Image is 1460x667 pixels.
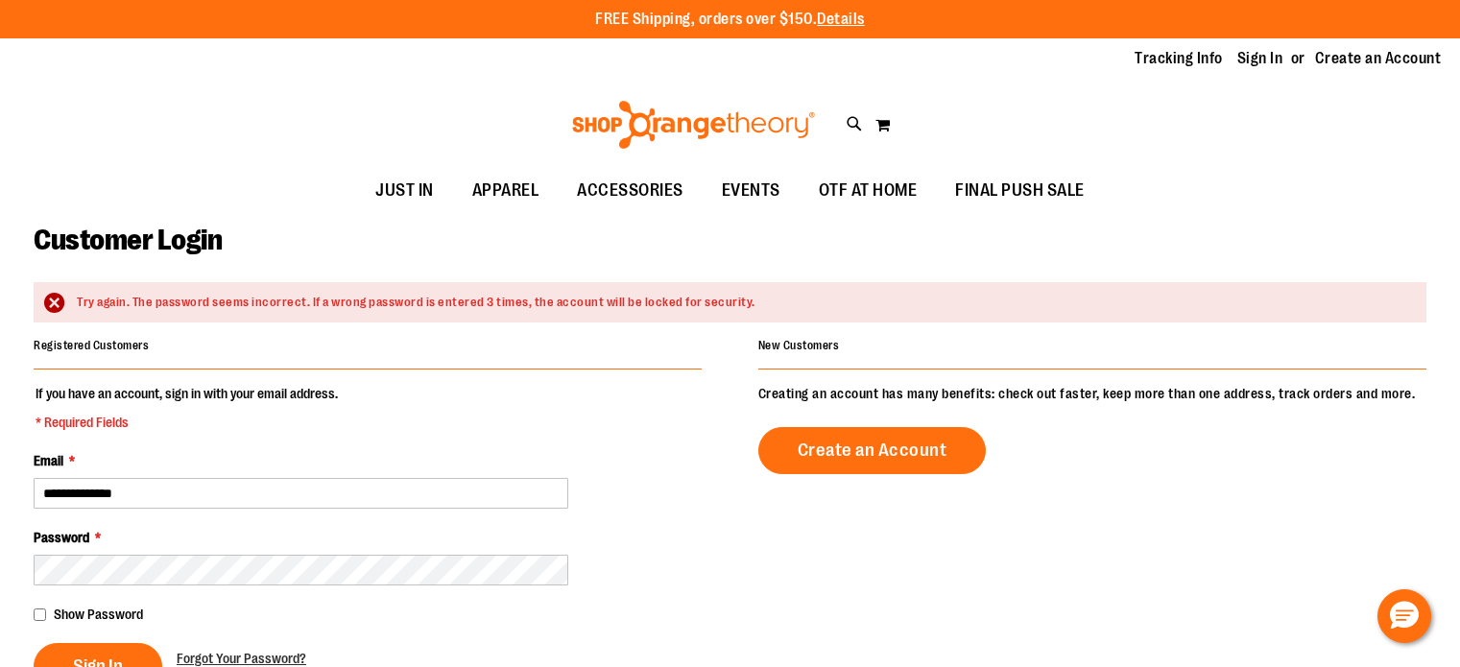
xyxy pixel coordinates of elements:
[569,101,818,149] img: Shop Orangetheory
[34,453,63,468] span: Email
[34,530,89,545] span: Password
[472,169,539,212] span: APPAREL
[375,169,434,212] span: JUST IN
[936,169,1104,213] a: FINAL PUSH SALE
[1315,48,1442,69] a: Create an Account
[798,440,947,461] span: Create an Account
[36,413,338,432] span: * Required Fields
[34,224,222,256] span: Customer Login
[558,169,703,213] a: ACCESSORIES
[177,651,306,666] span: Forgot Your Password?
[819,169,918,212] span: OTF AT HOME
[54,607,143,622] span: Show Password
[356,169,453,213] a: JUST IN
[758,384,1426,403] p: Creating an account has many benefits: check out faster, keep more than one address, track orders...
[77,294,1407,312] div: Try again. The password seems incorrect. If a wrong password is entered 3 times, the account will...
[1237,48,1283,69] a: Sign In
[577,169,683,212] span: ACCESSORIES
[34,339,149,352] strong: Registered Customers
[817,11,865,28] a: Details
[595,9,865,31] p: FREE Shipping, orders over $150.
[1377,589,1431,643] button: Hello, have a question? Let’s chat.
[758,427,987,474] a: Create an Account
[758,339,840,352] strong: New Customers
[722,169,780,212] span: EVENTS
[955,169,1085,212] span: FINAL PUSH SALE
[703,169,800,213] a: EVENTS
[1135,48,1223,69] a: Tracking Info
[453,169,559,213] a: APPAREL
[34,384,340,432] legend: If you have an account, sign in with your email address.
[800,169,937,213] a: OTF AT HOME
